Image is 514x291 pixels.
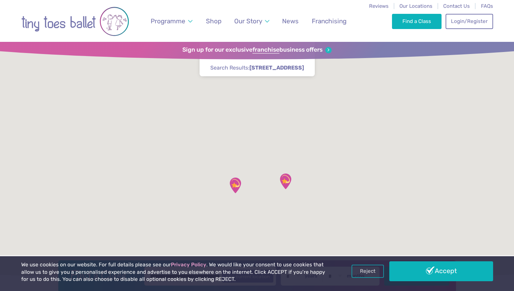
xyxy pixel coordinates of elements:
[392,14,442,29] a: Find a Class
[203,13,224,29] a: Shop
[277,173,294,190] div: Y Stiwdio
[312,17,346,25] span: Franchising
[21,4,129,38] img: tiny toes ballet
[234,17,262,25] span: Our Story
[171,262,206,268] a: Privacy Policy
[446,14,493,29] a: Login/Register
[206,17,221,25] span: Shop
[443,3,470,9] a: Contact Us
[308,13,350,29] a: Franchising
[151,17,185,25] span: Programme
[279,13,302,29] a: News
[389,261,493,281] a: Accept
[182,46,332,54] a: Sign up for our exclusivefranchisebusiness offers
[399,3,432,9] a: Our Locations
[21,261,328,283] p: We use cookies on our website. For full details please see our . We would like your consent to us...
[249,64,304,71] strong: [STREET_ADDRESS]
[369,3,389,9] a: Reviews
[231,13,272,29] a: Our Story
[282,17,299,25] span: News
[227,177,244,194] div: Canolfan Gwili Centre: Hendy Community…
[252,46,279,54] strong: franchise
[147,13,195,29] a: Programme
[481,3,493,9] a: FAQs
[352,265,384,277] a: Reject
